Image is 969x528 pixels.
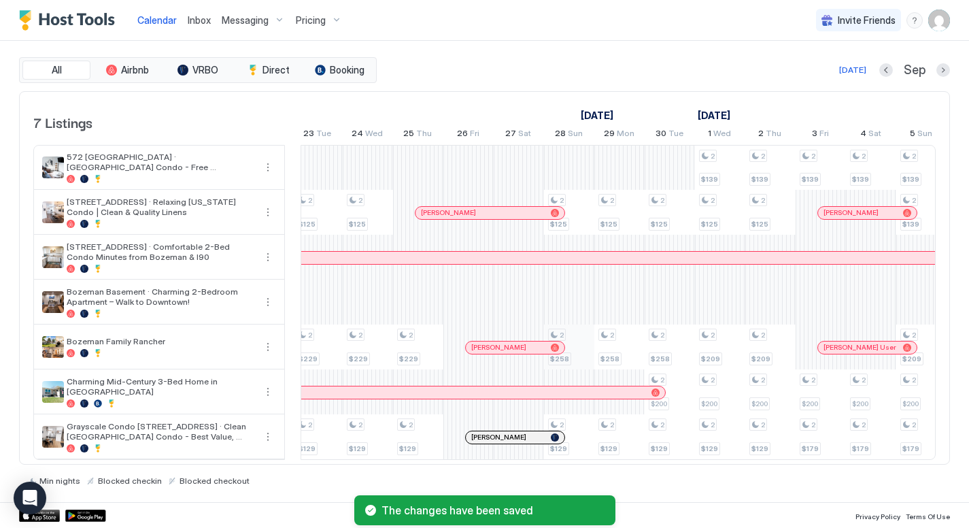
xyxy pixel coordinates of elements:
[660,331,664,340] span: 2
[906,12,923,29] div: menu
[704,125,734,145] a: October 1, 2025
[471,433,526,442] span: [PERSON_NAME]
[349,220,366,229] span: $125
[33,112,92,132] span: 7 Listings
[761,152,765,161] span: 2
[42,336,64,358] div: listing image
[656,128,666,142] span: 30
[52,64,62,76] span: All
[505,128,516,142] span: 27
[560,196,564,205] span: 2
[260,249,276,265] button: More options
[936,63,950,77] button: Next month
[928,10,950,31] div: User profile
[260,204,276,220] div: menu
[180,476,250,486] span: Blocked checkout
[838,14,896,27] span: Invite Friends
[809,125,832,145] a: October 3, 2025
[550,354,569,363] span: $258
[348,125,386,145] a: September 24, 2025
[42,426,64,448] div: listing image
[235,61,303,80] button: Direct
[260,384,276,400] button: More options
[560,331,564,340] span: 2
[761,420,765,429] span: 2
[260,159,276,176] div: menu
[121,64,149,76] span: Airbnb
[668,128,683,142] span: Tue
[349,444,366,453] span: $129
[701,175,718,184] span: $139
[42,201,64,223] div: listing image
[260,249,276,265] div: menu
[711,331,715,340] span: 2
[42,291,64,313] div: listing image
[902,354,921,363] span: $209
[349,354,368,363] span: $229
[811,420,815,429] span: 2
[330,64,364,76] span: Booking
[303,128,314,142] span: 23
[761,376,765,384] span: 2
[470,128,479,142] span: Fri
[67,336,254,346] span: Bozeman Family Rancher
[502,125,534,145] a: September 27, 2025
[857,125,885,145] a: October 4, 2025
[694,105,734,125] a: October 1, 2025
[42,156,64,178] div: listing image
[917,128,932,142] span: Sun
[308,331,312,340] span: 2
[358,331,362,340] span: 2
[300,125,335,145] a: September 23, 2025
[902,444,919,453] span: $179
[862,420,866,429] span: 2
[98,476,162,486] span: Blocked checkin
[713,128,731,142] span: Wed
[701,444,718,453] span: $129
[758,128,764,142] span: 2
[19,10,121,31] a: Host Tools Logo
[852,399,868,408] span: $200
[551,125,586,145] a: September 28, 2025
[651,220,668,229] span: $125
[19,57,377,83] div: tab-group
[555,128,566,142] span: 28
[262,64,290,76] span: Direct
[67,242,254,262] span: [STREET_ADDRESS] · Comfortable 2-Bed Condo Minutes from Bozeman & I90
[299,354,318,363] span: $229
[260,339,276,355] button: More options
[860,128,866,142] span: 4
[403,128,414,142] span: 25
[660,196,664,205] span: 2
[906,125,936,145] a: October 5, 2025
[600,125,638,145] a: September 29, 2025
[761,196,765,205] span: 2
[660,420,664,429] span: 2
[577,105,617,125] a: September 4, 2025
[651,399,667,408] span: $200
[751,444,768,453] span: $129
[316,128,331,142] span: Tue
[868,128,881,142] span: Sat
[617,128,634,142] span: Mon
[365,128,383,142] span: Wed
[67,152,254,172] span: 572 [GEOGRAPHIC_DATA] · [GEOGRAPHIC_DATA] Condo - Free Laundry/Central Location
[299,220,316,229] span: $125
[381,504,605,517] span: The changes have been saved
[39,476,80,486] span: Min nights
[192,64,218,76] span: VRBO
[67,376,254,397] span: Charming Mid-Century 3-Bed Home in [GEOGRAPHIC_DATA]
[308,196,312,205] span: 2
[910,128,915,142] span: 5
[711,152,715,161] span: 2
[761,331,765,340] span: 2
[811,376,815,384] span: 2
[409,331,413,340] span: 2
[600,354,619,363] span: $258
[67,286,254,307] span: Bozeman Basement · Charming 2-Bedroom Apartment – Walk to Downtown!
[67,421,254,442] span: Grayscale Condo [STREET_ADDRESS] · Clean [GEOGRAPHIC_DATA] Condo - Best Value, Great Sleep
[399,354,418,363] span: $229
[802,175,819,184] span: $139
[823,208,879,217] span: [PERSON_NAME]
[651,444,668,453] span: $129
